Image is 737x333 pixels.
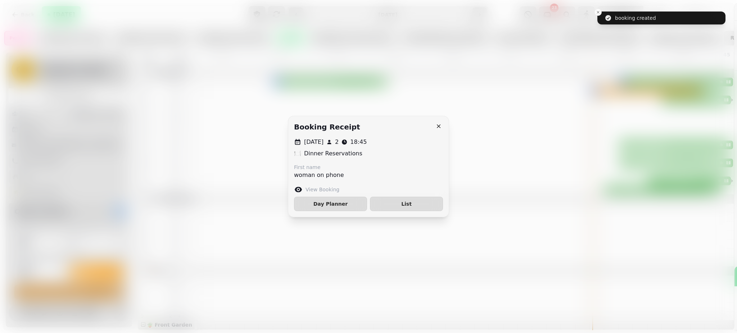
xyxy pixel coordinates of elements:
[294,149,301,158] p: 🍽️
[300,201,361,206] span: Day Planner
[370,197,443,211] button: List
[376,201,437,206] span: List
[294,197,367,211] button: Day Planner
[294,171,344,179] p: woman on phone
[335,138,339,146] p: 2
[350,138,367,146] p: 18:45
[294,164,344,171] label: First name
[304,138,324,146] p: [DATE]
[294,122,360,132] h2: Booking receipt
[306,186,339,193] label: View Booking
[304,149,362,158] p: Dinner Reservations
